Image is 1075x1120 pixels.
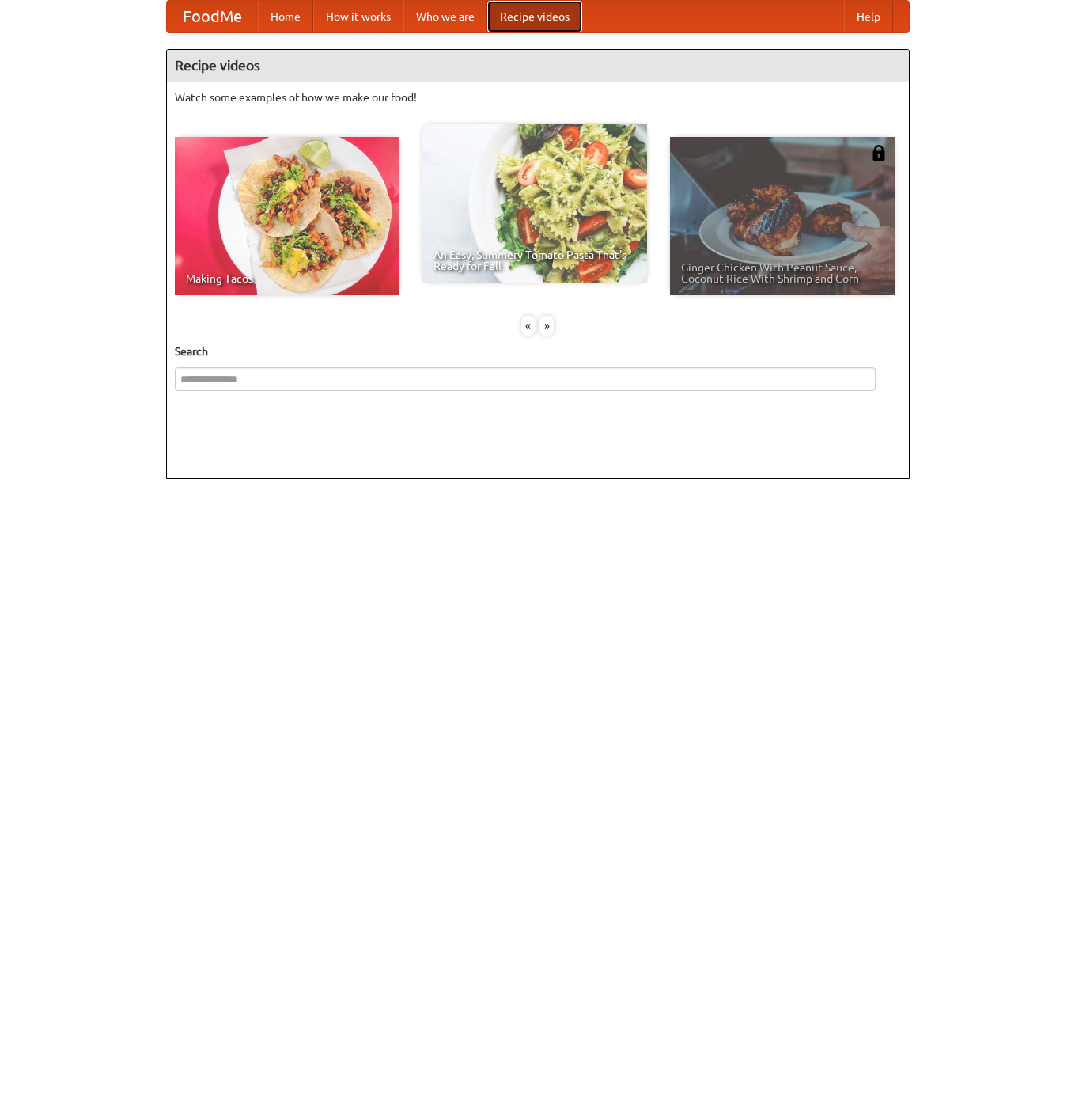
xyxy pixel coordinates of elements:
a: FoodMe [167,1,258,32]
a: An Easy, Summery Tomato Pasta That's Ready for Fall [422,124,647,283]
h5: Search [175,344,901,359]
a: Making Tacos [175,137,399,295]
p: Watch some examples of how we make our food! [175,89,901,105]
img: 483408.png [871,145,887,161]
span: An Easy, Summery Tomato Pasta That's Ready for Fall [433,249,636,271]
h4: Recipe videos [167,50,909,82]
a: Home [258,1,313,32]
a: Help [844,1,893,32]
a: How it works [313,1,403,32]
a: Who we are [403,1,487,32]
div: « [521,316,536,336]
div: » [539,316,554,336]
a: Recipe videos [487,1,582,32]
span: Making Tacos [186,273,388,284]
